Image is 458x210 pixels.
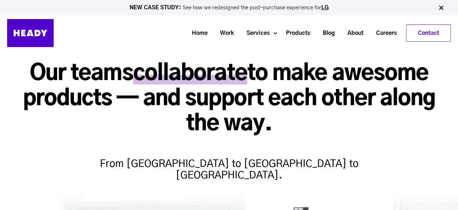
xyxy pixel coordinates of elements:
[438,4,445,11] img: Close Bar
[211,27,238,40] a: Work
[367,27,400,40] a: Careers
[183,27,211,40] a: Home
[133,63,247,84] span: collaborate
[238,27,273,40] a: Services
[3,5,455,10] p: See how we redesigned the post-purchase experience for
[338,27,367,40] a: About
[277,27,314,40] a: Products
[7,61,451,137] h1: Our teams to make awesome products — and support each other along the way.
[321,5,329,10] a: LG
[130,5,182,10] strong: NEW CASE STUDY:
[89,144,369,181] h4: From [GEOGRAPHIC_DATA] to [GEOGRAPHIC_DATA] to [GEOGRAPHIC_DATA].
[7,19,54,47] img: Heady_Logo_Web-01 (1)
[314,27,338,40] a: Blog
[406,25,450,41] a: Contact
[61,24,451,42] div: Navigation Menu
